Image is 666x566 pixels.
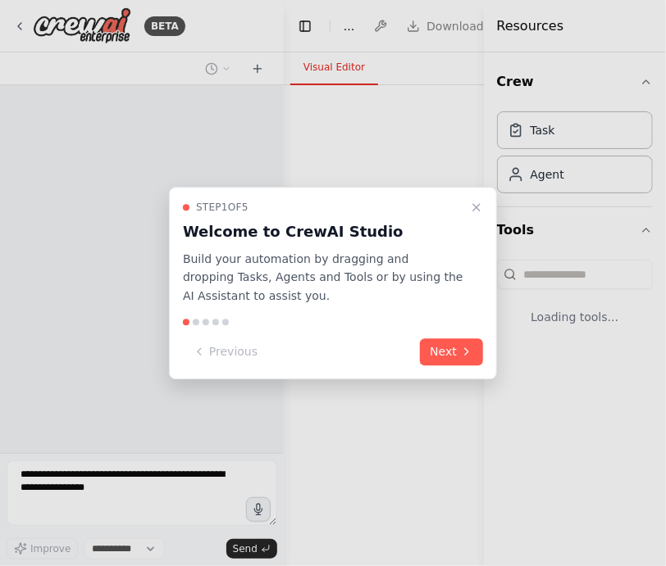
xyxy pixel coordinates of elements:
[183,220,463,243] h3: Welcome to CrewAI Studio
[183,338,267,365] button: Previous
[196,201,249,214] span: Step 1 of 5
[467,197,486,217] button: Close walkthrough
[420,338,483,365] button: Next
[183,250,463,306] p: Build your automation by dragging and dropping Tasks, Agents and Tools or by using the AI Assista...
[294,15,317,38] button: Hide left sidebar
